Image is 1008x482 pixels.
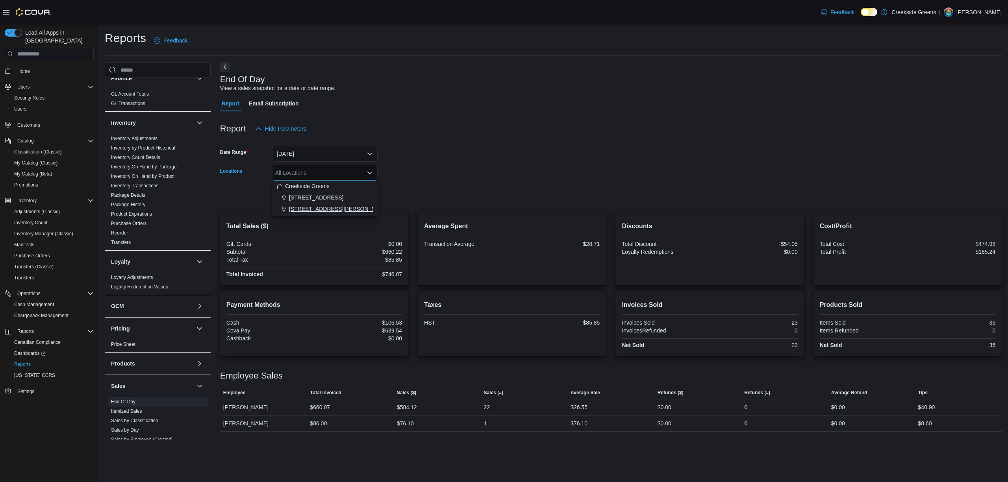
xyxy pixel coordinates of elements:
[226,222,402,231] h2: Total Sales ($)
[11,158,94,168] span: My Catalog (Classic)
[484,403,490,412] div: 22
[11,180,94,190] span: Promotions
[14,386,94,396] span: Settings
[316,241,402,247] div: $0.00
[105,273,211,295] div: Loyalty
[831,390,867,396] span: Average Refund
[226,271,263,277] strong: Total Invoiced
[8,146,97,157] button: Classification (Classic)
[111,382,193,390] button: Sales
[11,371,94,380] span: Washington CCRS
[484,390,503,396] span: Sales (#)
[11,251,53,260] a: Purchase Orders
[111,174,174,179] a: Inventory On Hand by Product
[11,229,76,238] a: Inventory Manager (Classic)
[14,95,44,101] span: Security Roles
[11,147,65,157] a: Classification (Classic)
[622,300,797,310] h2: Invoices Sold
[397,419,414,428] div: $76.10
[14,327,37,336] button: Reports
[17,388,34,395] span: Settings
[105,134,211,250] div: Inventory
[14,160,58,166] span: My Catalog (Classic)
[316,319,402,326] div: $106.53
[8,272,97,283] button: Transfers
[909,319,995,326] div: 36
[220,84,335,92] div: View a sales snapshot for a date or date range.
[8,103,97,114] button: Users
[272,181,378,215] div: Choose from the following options
[14,82,94,92] span: Users
[17,198,37,204] span: Inventory
[310,390,341,396] span: Total Invoiced
[226,335,313,342] div: Cashback
[622,319,708,326] div: Invoices Sold
[111,164,177,170] span: Inventory On Hand by Package
[249,96,299,111] span: Email Subscription
[195,324,204,333] button: Pricing
[8,261,97,272] button: Transfers (Classic)
[111,192,145,198] a: Package Details
[8,239,97,250] button: Manifests
[17,122,40,128] span: Customers
[11,207,63,216] a: Adjustments (Classic)
[111,145,175,151] a: Inventory by Product Historical
[14,82,33,92] button: Users
[111,360,135,368] h3: Products
[265,125,306,133] span: Hide Parameters
[105,89,211,111] div: Finance
[14,106,26,112] span: Users
[11,147,94,157] span: Classification (Classic)
[2,386,97,397] button: Settings
[861,8,877,16] input: Dark Mode
[11,262,57,271] a: Transfers (Classic)
[424,241,510,247] div: Transaction Average
[712,342,798,348] div: 23
[111,100,145,107] span: GL Transactions
[8,179,97,190] button: Promotions
[830,8,854,16] span: Feedback
[2,195,97,206] button: Inventory
[111,230,128,236] span: Reorder
[14,289,94,298] span: Operations
[111,74,193,82] button: Finance
[14,136,37,146] button: Catalog
[820,241,906,247] div: Total Cost
[14,196,40,205] button: Inventory
[14,387,37,396] a: Settings
[818,4,858,20] a: Feedback
[831,403,845,412] div: $0.00
[272,146,378,162] button: [DATE]
[316,257,402,263] div: $85.85
[11,218,94,227] span: Inventory Count
[8,206,97,217] button: Adjustments (Classic)
[226,241,313,247] div: Gift Cards
[956,7,1002,17] p: [PERSON_NAME]
[944,7,953,17] div: Pat McCaffrey
[14,242,34,248] span: Manifests
[14,182,38,188] span: Promotions
[622,342,644,348] strong: Net Sold
[220,62,230,72] button: Next
[8,92,97,103] button: Security Roles
[17,68,30,74] span: Home
[11,229,94,238] span: Inventory Manager (Classic)
[111,91,149,97] span: GL Account Totals
[111,427,139,433] span: Sales by Day
[891,7,936,17] p: Creekside Greens
[622,222,797,231] h2: Discounts
[11,349,49,358] a: Dashboards
[111,342,135,347] a: Price Sheet
[17,328,34,334] span: Reports
[151,33,191,48] a: Feedback
[111,436,173,443] span: Sales by Employee (Created)
[831,419,845,428] div: $0.00
[11,251,94,260] span: Purchase Orders
[14,120,43,130] a: Customers
[222,96,239,111] span: Report
[909,249,995,255] div: $185.24
[571,403,587,412] div: $26.55
[14,264,54,270] span: Transfers (Classic)
[11,207,94,216] span: Adjustments (Classic)
[11,349,94,358] span: Dashboards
